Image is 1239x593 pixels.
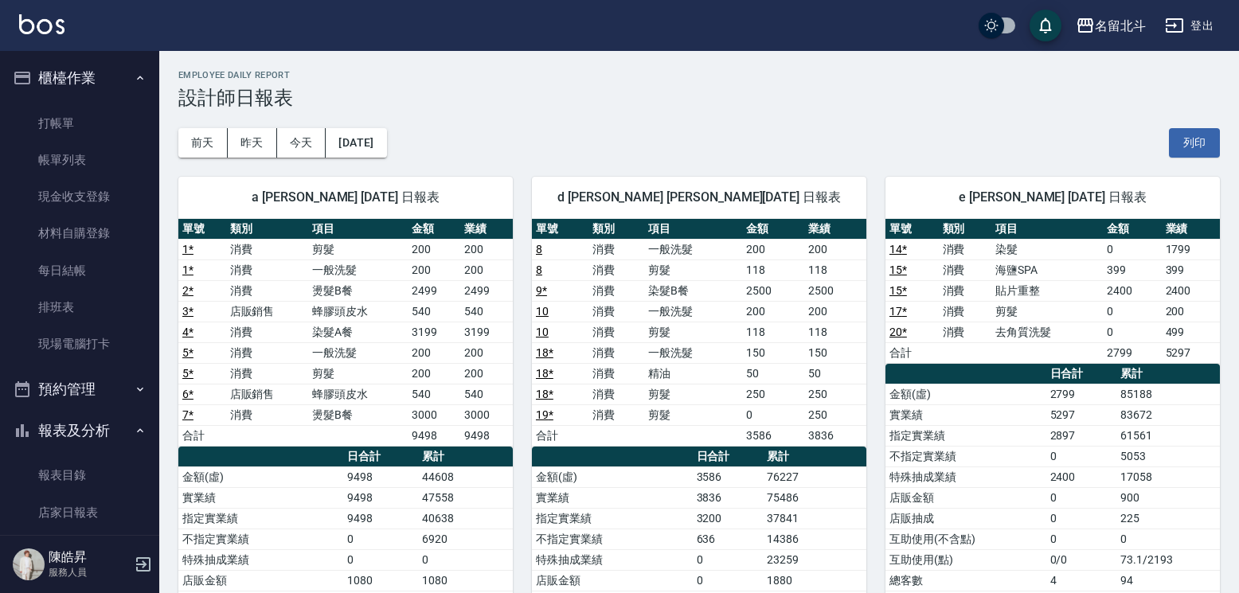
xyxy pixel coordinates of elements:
td: 73.1/2193 [1116,549,1220,570]
td: 118 [742,322,804,342]
td: 消費 [226,239,308,259]
td: 消費 [226,322,308,342]
th: 單號 [885,219,939,240]
td: 消費 [226,342,308,363]
a: 店家日報表 [6,494,153,531]
td: 4 [1046,570,1117,591]
td: 互助使用(點) [885,549,1046,570]
td: 118 [804,259,866,280]
td: 不指定實業績 [885,446,1046,466]
td: 399 [1103,259,1161,280]
td: 消費 [588,301,645,322]
span: d [PERSON_NAME] [PERSON_NAME][DATE] 日報表 [551,189,847,205]
td: 指定實業績 [532,508,693,529]
a: 互助日報表 [6,531,153,568]
a: 10 [536,326,549,338]
td: 剪髮 [644,404,742,425]
td: 店販金額 [885,487,1046,508]
td: 0/0 [1046,549,1117,570]
td: 5297 [1046,404,1117,425]
a: 8 [536,243,542,256]
img: Logo [19,14,64,34]
td: 消費 [226,363,308,384]
td: 1799 [1162,239,1220,259]
button: 昨天 [228,128,277,158]
td: 燙髮B餐 [308,280,408,301]
td: 剪髮 [644,322,742,342]
a: 10 [536,305,549,318]
td: 0 [1046,508,1117,529]
td: 17058 [1116,466,1220,487]
td: 消費 [226,280,308,301]
td: 店販金額 [178,570,343,591]
td: 實業績 [532,487,693,508]
td: 6920 [418,529,513,549]
td: 540 [408,301,460,322]
td: 蜂膠頭皮水 [308,384,408,404]
td: 3586 [693,466,764,487]
td: 特殊抽成業績 [178,549,343,570]
th: 類別 [226,219,308,240]
td: 200 [408,259,460,280]
td: 9498 [343,487,418,508]
td: 0 [742,404,804,425]
td: 0 [343,529,418,549]
td: 150 [804,342,866,363]
td: 225 [1116,508,1220,529]
table: a dense table [532,219,866,447]
td: 200 [460,363,513,384]
td: 200 [804,239,866,259]
td: 14386 [763,529,866,549]
th: 日合計 [343,447,418,467]
table: a dense table [885,219,1220,364]
td: 3586 [742,425,804,446]
th: 累計 [418,447,513,467]
td: 200 [804,301,866,322]
a: 打帳單 [6,105,153,142]
td: 總客數 [885,570,1046,591]
td: 一般洗髮 [644,239,742,259]
td: 店販銷售 [226,384,308,404]
th: 金額 [1103,219,1161,240]
td: 消費 [939,259,992,280]
button: save [1030,10,1061,41]
td: 85188 [1116,384,1220,404]
td: 消費 [939,301,992,322]
a: 材料自購登錄 [6,215,153,252]
td: 不指定實業績 [532,529,693,549]
td: 2400 [1162,280,1220,301]
th: 累計 [763,447,866,467]
td: 特殊抽成業績 [532,549,693,570]
td: 消費 [226,259,308,280]
th: 金額 [408,219,460,240]
td: 1080 [343,570,418,591]
button: [DATE] [326,128,386,158]
td: 0 [693,549,764,570]
td: 燙髮B餐 [308,404,408,425]
td: 去角質洗髮 [991,322,1103,342]
td: 合計 [532,425,588,446]
td: 一般洗髮 [308,259,408,280]
td: 200 [460,259,513,280]
td: 1880 [763,570,866,591]
td: 消費 [588,280,645,301]
td: 貼片重整 [991,280,1103,301]
a: 報表目錄 [6,457,153,494]
td: 0 [418,549,513,570]
td: 一般洗髮 [308,342,408,363]
td: 250 [804,384,866,404]
a: 現場電腦打卡 [6,326,153,362]
td: 50 [742,363,804,384]
h3: 設計師日報表 [178,87,1220,109]
td: 9498 [343,508,418,529]
td: 2500 [742,280,804,301]
td: 2499 [408,280,460,301]
td: 23259 [763,549,866,570]
td: 特殊抽成業績 [885,466,1046,487]
td: 0 [1046,446,1117,466]
button: 今天 [277,128,326,158]
td: 200 [1162,301,1220,322]
td: 3836 [693,487,764,508]
td: 店販抽成 [885,508,1046,529]
td: 互助使用(不含點) [885,529,1046,549]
